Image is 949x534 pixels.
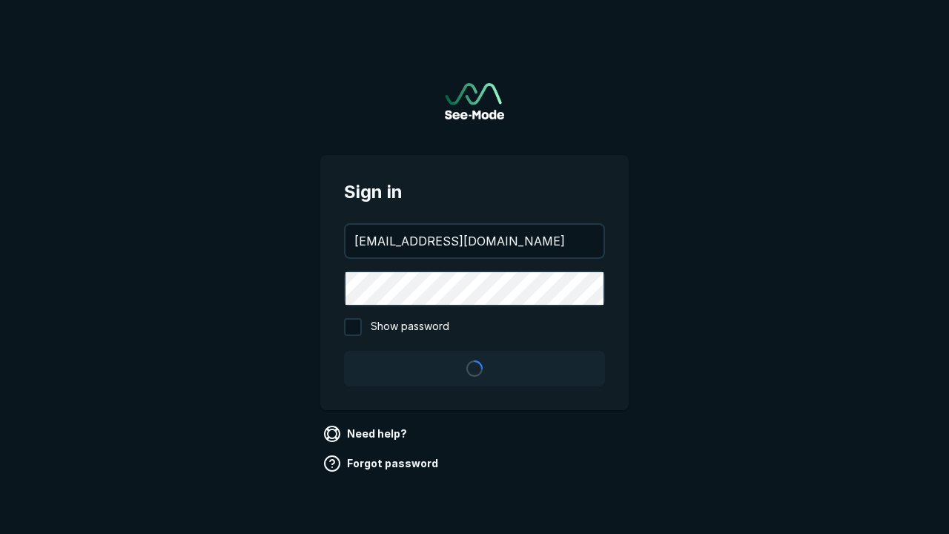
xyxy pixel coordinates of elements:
a: Forgot password [320,452,444,475]
span: Sign in [344,179,605,205]
a: Go to sign in [445,83,504,119]
a: Need help? [320,422,413,446]
input: your@email.com [345,225,604,257]
img: See-Mode Logo [445,83,504,119]
span: Show password [371,318,449,336]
